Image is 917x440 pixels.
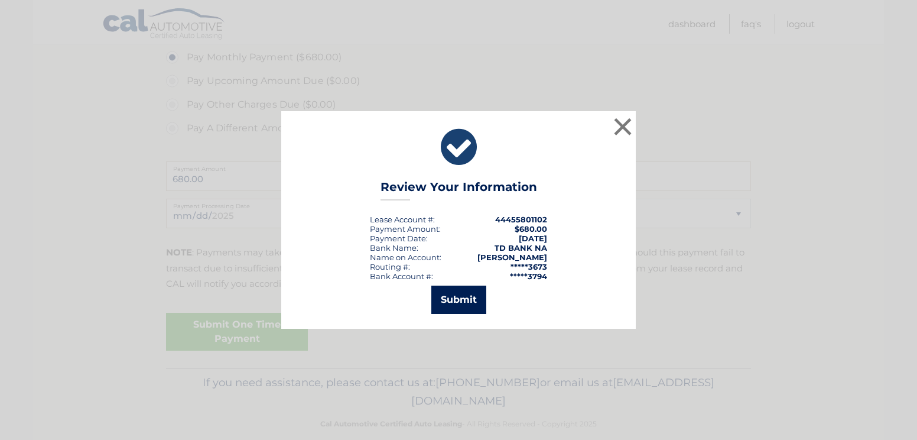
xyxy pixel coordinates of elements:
span: $680.00 [515,224,547,234]
div: : [370,234,428,243]
div: Routing #: [370,262,410,271]
button: × [611,115,635,138]
strong: [PERSON_NAME] [477,253,547,262]
div: Name on Account: [370,253,441,262]
strong: 44455801102 [495,215,547,224]
div: Bank Account #: [370,271,433,281]
span: Payment Date [370,234,426,243]
div: Lease Account #: [370,215,435,224]
h3: Review Your Information [381,180,537,200]
strong: TD BANK NA [495,243,547,253]
div: Bank Name: [370,243,418,253]
span: [DATE] [519,234,547,243]
div: Payment Amount: [370,224,441,234]
button: Submit [431,286,486,314]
